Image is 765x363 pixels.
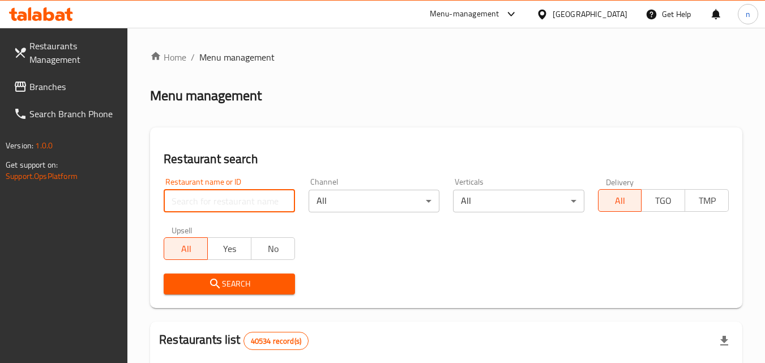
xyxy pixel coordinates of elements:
[150,87,262,105] h2: Menu management
[6,138,33,153] span: Version:
[159,331,309,350] h2: Restaurants list
[35,138,53,153] span: 1.0.0
[164,237,208,260] button: All
[603,193,638,209] span: All
[711,327,738,355] div: Export file
[5,73,128,100] a: Branches
[256,241,290,257] span: No
[309,190,439,212] div: All
[164,151,729,168] h2: Restaurant search
[150,50,186,64] a: Home
[29,107,119,121] span: Search Branch Phone
[6,169,78,183] a: Support.OpsPlatform
[598,189,642,212] button: All
[244,336,308,347] span: 40534 record(s)
[646,193,681,209] span: TGO
[746,8,750,20] span: n
[164,190,294,212] input: Search for restaurant name or ID..
[29,39,119,66] span: Restaurants Management
[172,226,193,234] label: Upsell
[169,241,203,257] span: All
[606,178,634,186] label: Delivery
[5,100,128,127] a: Search Branch Phone
[164,274,294,294] button: Search
[150,50,742,64] nav: breadcrumb
[243,332,309,350] div: Total records count
[29,80,119,93] span: Branches
[6,157,58,172] span: Get support on:
[212,241,247,257] span: Yes
[553,8,627,20] div: [GEOGRAPHIC_DATA]
[641,189,685,212] button: TGO
[173,277,285,291] span: Search
[690,193,724,209] span: TMP
[191,50,195,64] li: /
[685,189,729,212] button: TMP
[251,237,295,260] button: No
[207,237,251,260] button: Yes
[453,190,584,212] div: All
[5,32,128,73] a: Restaurants Management
[430,7,499,21] div: Menu-management
[199,50,275,64] span: Menu management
